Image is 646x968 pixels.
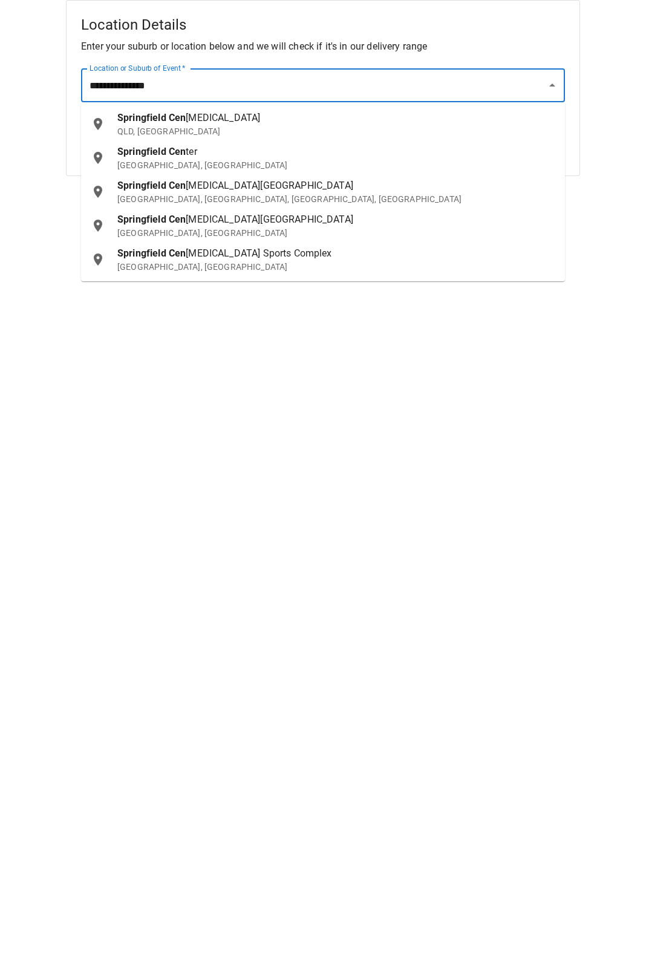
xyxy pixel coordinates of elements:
p: [GEOGRAPHIC_DATA], [GEOGRAPHIC_DATA] [117,159,555,171]
span: ter [186,146,197,157]
span: Springfield Cen [117,247,186,259]
p: [GEOGRAPHIC_DATA], [GEOGRAPHIC_DATA] [117,261,555,273]
label: Location or Suburb of Event [90,63,186,73]
button: Close [544,77,561,94]
p: QLD, [GEOGRAPHIC_DATA] [117,125,555,137]
span: [MEDICAL_DATA] Sports Complex [186,247,331,259]
p: Enter your suburb or location below and we will check if it's in our delivery range [81,39,565,54]
p: [GEOGRAPHIC_DATA], [GEOGRAPHIC_DATA] [117,227,555,239]
span: [MEDICAL_DATA][GEOGRAPHIC_DATA] [186,214,353,225]
span: Springfield Cen [117,146,186,157]
span: Springfield Cen [117,180,186,191]
p: [GEOGRAPHIC_DATA], [GEOGRAPHIC_DATA], [GEOGRAPHIC_DATA], [GEOGRAPHIC_DATA] [117,193,555,205]
span: [MEDICAL_DATA] [186,112,260,123]
span: [MEDICAL_DATA][GEOGRAPHIC_DATA] [186,180,353,191]
span: Springfield Cen [117,112,186,123]
span: Springfield Cen [117,214,186,225]
h5: Location Details [81,15,565,34]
